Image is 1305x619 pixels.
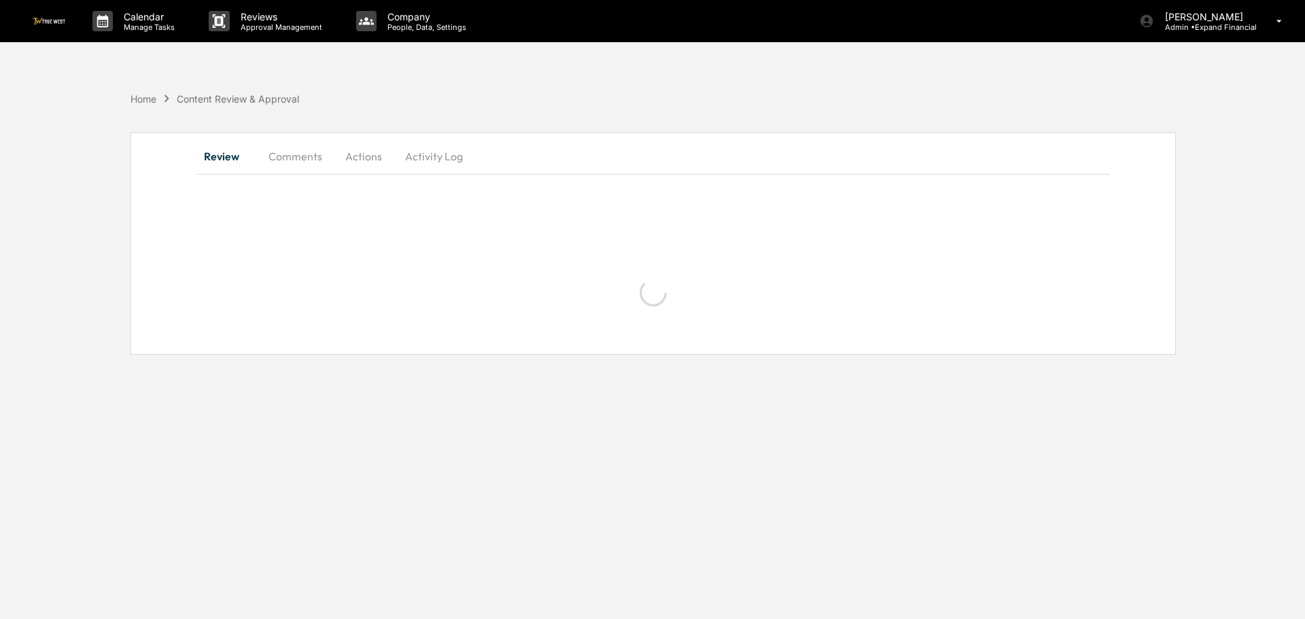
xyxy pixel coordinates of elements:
[230,11,329,22] p: Reviews
[394,140,474,173] button: Activity Log
[196,140,1110,173] div: secondary tabs example
[113,11,181,22] p: Calendar
[377,22,473,32] p: People, Data, Settings
[130,93,156,105] div: Home
[1154,11,1257,22] p: [PERSON_NAME]
[230,22,329,32] p: Approval Management
[113,22,181,32] p: Manage Tasks
[333,140,394,173] button: Actions
[33,18,65,24] img: logo
[196,140,258,173] button: Review
[377,11,473,22] p: Company
[1154,22,1257,32] p: Admin • Expand Financial
[258,140,333,173] button: Comments
[177,93,299,105] div: Content Review & Approval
